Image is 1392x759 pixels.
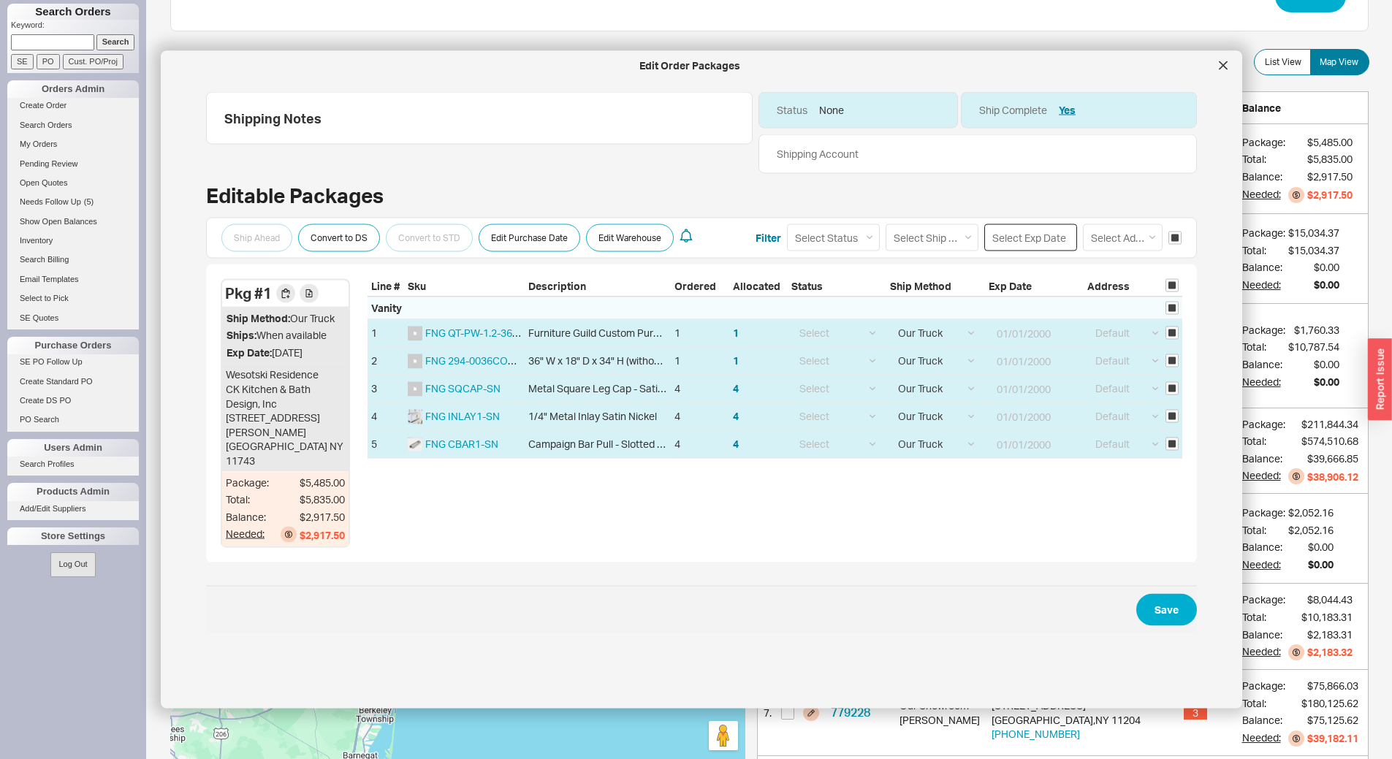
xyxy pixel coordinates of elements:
[671,278,729,297] div: Ordered
[7,374,139,389] a: Create Standard PO
[225,283,272,303] div: Pkg # 1
[989,347,1074,374] input: 01/01/2000
[1288,523,1334,538] div: $2,052.16
[7,354,139,370] a: SE PO Follow Up
[1307,679,1358,693] div: $75,866.03
[674,381,680,396] div: 4
[1307,592,1353,607] div: $8,044.43
[984,224,1077,251] input: Select Exp Date
[491,229,568,246] span: Edit Purchase Date
[7,272,139,287] a: Email Templates
[226,475,269,489] div: Package:
[1242,357,1285,372] div: Balance:
[1242,187,1285,203] div: Needed:
[1301,696,1358,711] div: $180,125.62
[298,224,380,251] button: Convert to DS
[1288,226,1339,240] div: $15,034.37
[7,137,139,152] a: My Orders
[989,319,1074,346] input: 01/01/2000
[1307,645,1353,660] div: $2,183.32
[1084,278,1182,297] div: Address
[371,301,402,316] div: Vanity
[1301,610,1353,625] div: $10,183.31
[206,185,384,205] h2: Editable Packages
[425,381,501,394] a: FNG SQCAP-SN
[985,278,1084,297] div: Exp Date
[586,224,674,251] button: Edit Warehouse
[226,368,343,467] span: Wesotski Residence CK Kitchen & Bath Design, Inc [STREET_ADDRESS] [PERSON_NAME][GEOGRAPHIC_DATA] ...
[1242,226,1285,240] div: Package:
[425,326,591,338] span: FNG QT-PW-1.2-36COM-O-1-BELLE
[598,229,661,246] span: Edit Warehouse
[7,310,139,326] a: SE Quotes
[408,354,422,368] img: no_photo
[425,354,539,366] a: FNG 294-0036COM-B52
[226,492,269,507] div: Total:
[7,175,139,191] a: Open Quotes
[168,58,1212,73] div: Edit Order Packages
[1136,594,1197,626] button: Save
[528,409,657,424] div: 1/4" Metal Inlay Satin Nickel
[227,311,290,324] span: Ship Method:
[1320,56,1358,68] span: Map View
[425,409,500,422] a: FNG INLAY1-SN
[1314,278,1339,292] div: $0.00
[989,430,1074,457] input: 01/01/2000
[1307,135,1353,150] div: $5,485.00
[7,412,139,427] a: PO Search
[1242,628,1285,642] div: Balance:
[7,233,139,248] a: Inventory
[408,381,422,396] img: no_photo
[1242,506,1285,520] div: Package:
[7,214,139,229] a: Show Open Balances
[96,34,135,50] input: Search
[7,118,139,133] a: Search Orders
[1242,610,1285,625] div: Total:
[7,457,139,472] a: Search Profiles
[63,54,123,69] input: Cust. PO/Proj
[733,409,739,424] button: 4
[525,278,671,297] div: Description
[224,110,746,126] div: Shipping Notes
[831,705,870,720] a: 779228
[368,375,404,402] div: 3
[227,310,344,325] div: Our Truck
[227,346,272,358] span: Exp Date:
[1242,451,1285,466] div: Balance:
[992,727,1080,741] button: [PHONE_NUMBER]
[398,229,460,246] span: Convert to STD
[479,224,580,251] button: Edit Purchase Date
[7,98,139,113] a: Create Order
[1307,628,1353,642] div: $2,183.31
[226,509,269,524] div: Balance:
[709,721,738,750] button: Drag Pegman onto the map to open Street View
[674,354,680,368] div: 1
[886,278,985,297] div: Ship Method
[1307,731,1358,746] div: $39,182.11
[1242,243,1285,258] div: Total:
[777,147,859,161] div: Shipping Account
[1242,557,1285,572] div: Needed:
[1242,169,1285,184] div: Balance:
[756,230,781,245] button: Filter
[7,194,139,210] a: Needs Follow Up(5)
[733,437,739,451] button: 4
[7,80,139,98] div: Orders Admin
[1242,417,1285,432] div: Package:
[1307,713,1358,728] div: $75,125.62
[674,437,680,451] div: 4
[733,354,739,368] button: 1
[234,229,280,246] span: Ship Ahead
[733,326,739,340] button: 1
[7,337,139,354] div: Purchase Orders
[674,409,680,424] div: 4
[368,430,404,457] div: 5
[37,54,60,69] input: PO
[992,684,1141,741] div: [STREET_ADDRESS] [GEOGRAPHIC_DATA] , NY 11204
[7,156,139,172] a: Pending Review
[1288,243,1339,258] div: $15,034.37
[425,437,498,449] a: FNG CBAR1-SN
[368,403,404,430] div: 4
